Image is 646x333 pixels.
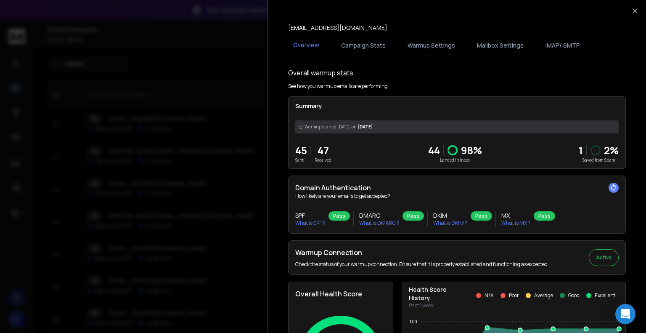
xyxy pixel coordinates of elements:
[288,83,388,90] p: See how you warmup emails are performing
[295,211,325,220] h3: SPF
[540,36,585,55] button: IMAP/ SMTP
[471,211,492,221] div: Pass
[428,144,440,157] p: 44
[433,220,467,226] p: What is DKIM ?
[409,319,417,324] tspan: 100
[579,157,619,163] p: Saved from Spam
[359,220,399,226] p: What is DMARC ?
[501,211,530,220] h3: MX
[402,211,424,221] div: Pass
[501,220,530,226] p: What is MX ?
[409,285,459,302] p: Health Score History
[615,304,635,324] div: Open Intercom Messenger
[295,289,386,299] h2: Overall Health Score
[295,261,549,268] p: Check the status of your warmup connection. Ensure that it is properly established and functionin...
[295,120,619,133] div: [DATE]
[402,36,460,55] button: Warmup Settings
[484,292,494,299] p: N/A
[579,143,583,157] strong: 1
[295,220,325,226] p: What is SPF ?
[472,36,529,55] button: Mailbox Settings
[359,211,399,220] h3: DMARC
[568,292,580,299] p: Good
[595,292,615,299] p: Excellent
[604,144,619,157] p: 2 %
[428,157,482,163] p: Landed in Inbox
[288,36,324,55] button: Overview
[295,183,619,193] h2: Domain Authentication
[304,124,356,130] span: Warmup started [DATE] on
[295,157,307,163] p: Sent
[295,144,307,157] p: 45
[509,292,519,299] p: Poor
[336,36,391,55] button: Campaign Stats
[315,144,331,157] p: 47
[409,302,459,309] p: Past 1 week
[461,144,482,157] p: 98 %
[433,211,467,220] h3: DKIM
[534,292,553,299] p: Average
[288,24,387,32] p: [EMAIL_ADDRESS][DOMAIN_NAME]
[589,249,619,266] button: Active
[534,211,555,221] div: Pass
[315,157,331,163] p: Received
[328,211,350,221] div: Pass
[295,248,549,258] h2: Warmup Connection
[288,68,353,78] h1: Overall warmup stats
[295,102,619,110] p: Summary
[295,193,619,200] p: How likely are your emails to get accepted?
